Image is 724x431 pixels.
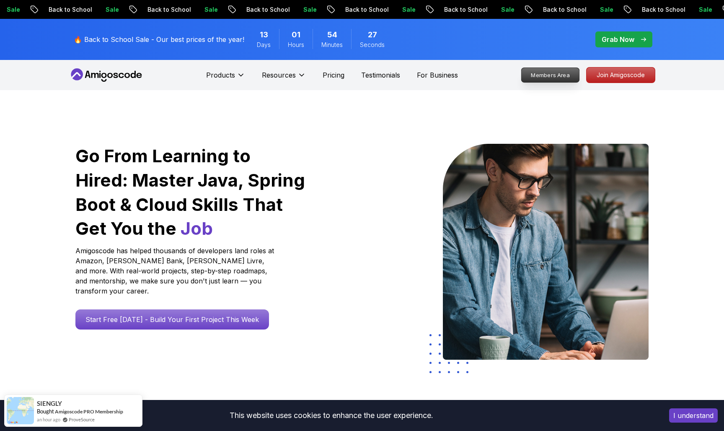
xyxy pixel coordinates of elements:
span: 13 Days [260,29,268,41]
span: Days [257,41,271,49]
a: Join Amigoscode [586,67,655,83]
p: Back to School [318,5,375,14]
span: Bought [37,408,54,415]
p: Back to School [614,5,671,14]
span: Hours [288,41,304,49]
p: Grab Now [602,34,634,44]
p: Sale [177,5,204,14]
a: Start Free [DATE] - Build Your First Project This Week [75,309,269,330]
img: provesource social proof notification image [7,397,34,424]
p: Back to School [219,5,276,14]
p: Sale [78,5,105,14]
a: Pricing [323,70,344,80]
p: Sale [572,5,599,14]
p: Amigoscode has helped thousands of developers land roles at Amazon, [PERSON_NAME] Bank, [PERSON_N... [75,246,277,296]
p: Sale [473,5,500,14]
p: Back to School [120,5,177,14]
span: an hour ago [37,416,60,423]
p: Back to School [515,5,572,14]
p: Members Area [522,68,579,82]
a: For Business [417,70,458,80]
p: Back to School [416,5,473,14]
button: Resources [262,70,306,87]
p: Sale [671,5,698,14]
p: Sale [375,5,401,14]
button: Products [206,70,245,87]
p: Back to School [21,5,78,14]
p: Join Amigoscode [587,68,655,83]
span: Seconds [360,41,385,49]
h1: Go From Learning to Hired: Master Java, Spring Boot & Cloud Skills That Get You the [75,144,306,241]
a: Testimonials [361,70,400,80]
span: 1 Hours [292,29,300,41]
a: Amigoscode PRO Membership [55,408,123,415]
span: SIENGLY [37,400,62,407]
div: This website uses cookies to enhance the user experience. [6,406,657,425]
p: Sale [276,5,303,14]
p: Resources [262,70,296,80]
span: Minutes [321,41,343,49]
a: ProveSource [69,417,95,422]
img: hero [443,144,649,360]
span: Job [181,218,213,239]
a: Members Area [521,68,580,83]
p: Products [206,70,235,80]
span: 54 Minutes [327,29,337,41]
span: 27 Seconds [368,29,377,41]
p: 🔥 Back to School Sale - Our best prices of the year! [74,34,244,44]
button: Accept cookies [669,408,718,423]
